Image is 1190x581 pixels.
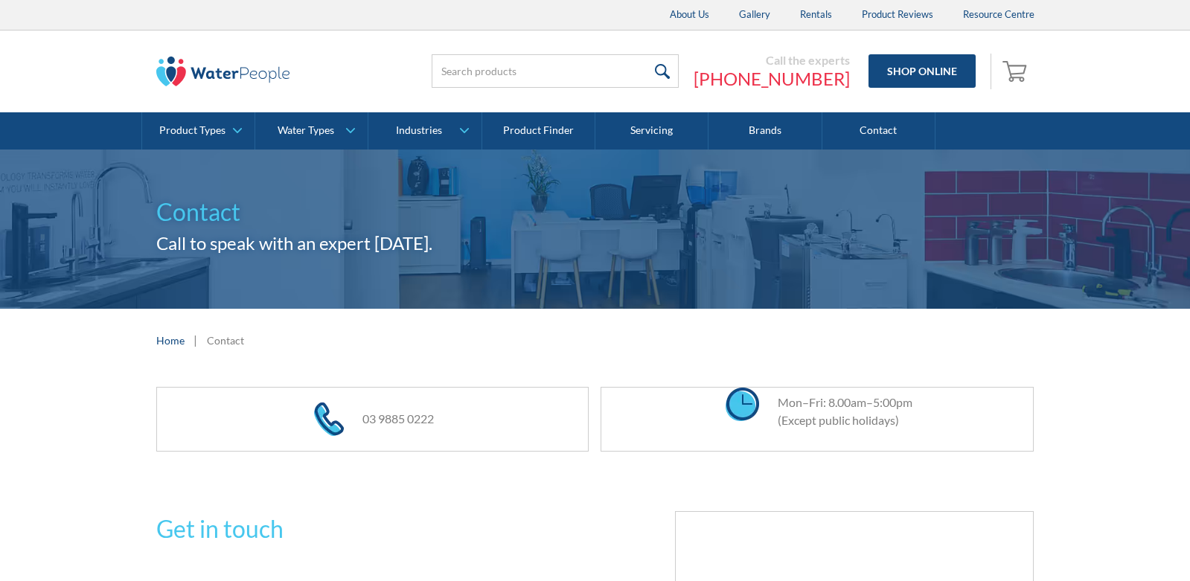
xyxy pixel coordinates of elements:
a: Home [156,333,185,348]
div: Contact [207,333,244,348]
div: Industries [396,124,442,137]
input: Search products [432,54,679,88]
h2: Get in touch [156,511,589,547]
h2: Call to speak with an expert [DATE]. [156,230,1034,257]
div: | [192,331,199,349]
a: Brands [708,112,822,150]
a: Open empty cart [999,54,1034,89]
a: [PHONE_NUMBER] [694,68,850,90]
a: Shop Online [868,54,976,88]
a: Contact [822,112,935,150]
div: Product Types [159,124,225,137]
div: Water Types [278,124,334,137]
a: Product Finder [482,112,595,150]
a: Water Types [255,112,368,150]
a: Servicing [595,112,708,150]
div: Mon–Fri: 8.00am–5:00pm (Except public holidays) [763,394,912,429]
img: shopping cart [1002,59,1031,83]
div: Call the experts [694,53,850,68]
img: The Water People [156,57,290,86]
img: clock icon [726,388,759,421]
a: Product Types [142,112,255,150]
img: phone icon [314,402,344,436]
h1: Contact [156,194,1034,230]
a: Industries [368,112,481,150]
a: 03 9885 0222 [362,411,434,426]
